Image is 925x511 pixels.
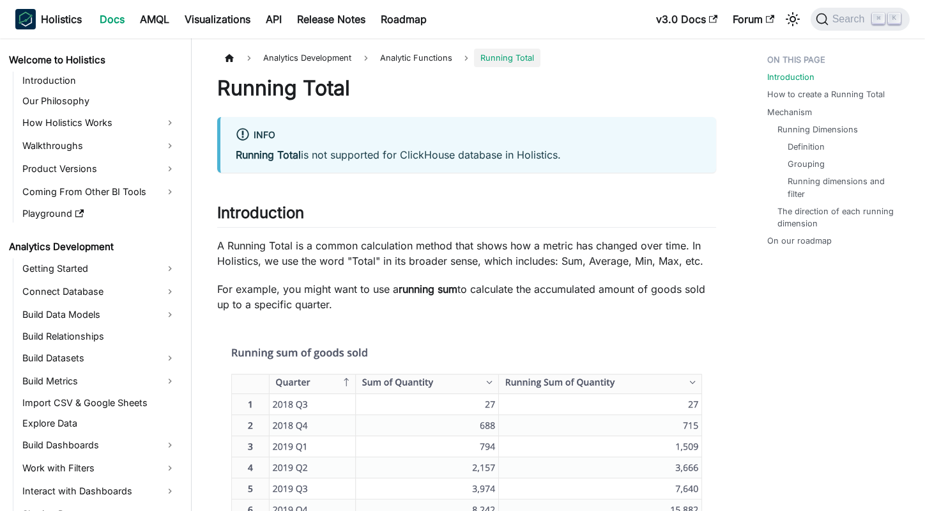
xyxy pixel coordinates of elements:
a: Import CSV & Google Sheets [19,394,180,412]
p: For example, you might want to use a to calculate the accumulated amount of goods sold up to a sp... [217,281,716,312]
a: Roadmap [373,9,434,29]
a: Running dimensions and filter [788,175,894,200]
a: Interact with Dashboards [19,481,180,501]
a: Build Data Models [19,304,180,325]
a: AMQL [132,9,177,29]
a: Build Metrics [19,371,180,391]
a: API [258,9,289,29]
span: Analytic Functions [374,49,459,67]
p: A Running Total is a common calculation method that shows how a metric has changed over time. In ... [217,238,716,269]
span: Search [829,13,873,25]
a: How to create a Running Total [767,88,885,100]
a: Docs [92,9,132,29]
a: v3.0 Docs [648,9,725,29]
a: Getting Started [19,258,180,279]
span: Running Total [474,49,540,67]
kbd: K [888,13,901,24]
a: Introduction [767,71,814,83]
a: Work with Filters [19,458,180,478]
strong: Running Total [236,148,301,161]
a: The direction of each running dimension [777,205,899,230]
a: Build Datasets [19,348,180,368]
nav: Breadcrumbs [217,49,716,67]
a: Mechanism [767,106,812,118]
a: On our roadmap [767,235,832,247]
a: Our Philosophy [19,92,180,110]
a: Playground [19,205,180,223]
a: Welcome to Holistics [5,51,180,69]
a: Forum [725,9,782,29]
button: Search (Command+K) [811,8,910,31]
h2: Introduction [217,203,716,228]
a: Product Versions [19,159,180,179]
p: is not supported for ClickHouse database in Holistics. [236,147,701,162]
strong: running sum [399,283,457,295]
a: Build Dashboards [19,435,180,455]
a: Home page [217,49,241,67]
a: How Holistics Works [19,113,180,133]
a: Coming From Other BI Tools [19,182,180,202]
a: Introduction [19,72,180,90]
div: info [236,127,701,144]
a: Grouping [788,158,825,170]
a: Walkthroughs [19,136,180,156]
a: Build Relationships [19,327,180,345]
a: Release Notes [289,9,373,29]
img: Holistics [15,9,36,29]
a: Explore Data [19,414,180,432]
a: HolisticsHolistics [15,9,82,29]
a: Definition [788,141,825,153]
a: Connect Database [19,281,180,302]
kbd: ⌘ [872,13,885,24]
a: Visualizations [177,9,258,29]
button: Switch between dark and light mode (currently light mode) [783,9,803,29]
h1: Running Total [217,75,716,101]
b: Holistics [41,12,82,27]
span: Analytics Development [257,49,358,67]
a: Running Dimensions [777,123,858,136]
a: Analytics Development [5,238,180,256]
